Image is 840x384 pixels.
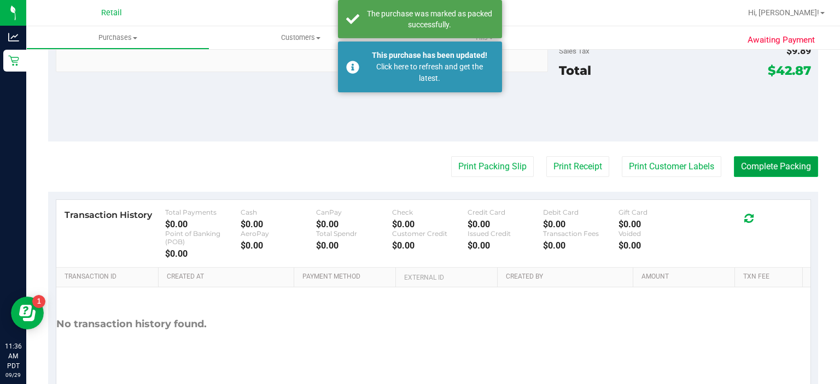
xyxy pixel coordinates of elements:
a: Created At [167,273,289,281]
iframe: Resource center unread badge [32,295,45,308]
p: 11:36 AM PDT [5,341,21,371]
a: Amount [641,273,730,281]
div: $0.00 [543,240,619,251]
div: $0.00 [619,219,694,229]
div: Gift Card [619,208,694,216]
div: Total Spendr [316,229,392,238]
inline-svg: Retail [8,55,19,66]
div: AeroPay [241,229,316,238]
div: $0.00 [241,240,316,251]
div: Transaction Fees [543,229,619,238]
div: $0.00 [468,240,543,251]
span: Sales Tax [559,46,590,55]
div: $0.00 [316,240,392,251]
span: Purchases [27,33,209,43]
div: The purchase was marked as packed successfully. [365,8,494,30]
div: $0.00 [392,219,468,229]
div: Voided [619,229,694,238]
div: CanPay [316,208,392,216]
span: Total [559,63,591,78]
div: $0.00 [543,219,619,229]
span: $9.89 [786,45,811,56]
a: Customers [209,26,393,49]
a: Payment Method [302,273,391,281]
button: Print Packing Slip [451,156,534,177]
a: Transaction ID [65,273,154,281]
th: External ID [395,268,497,287]
span: Retail [101,8,122,17]
button: Print Customer Labels [622,156,721,177]
div: Cash [241,208,316,216]
a: Created By [506,273,628,281]
div: $0.00 [241,219,316,229]
div: Debit Card [543,208,619,216]
div: Customer Credit [392,229,468,238]
div: This purchase has been updated! [365,50,494,61]
span: $42.87 [768,63,811,78]
div: $0.00 [165,219,241,229]
a: Txn Fee [743,273,798,281]
div: Check [392,208,468,216]
div: $0.00 [619,240,694,251]
button: Print Receipt [546,156,609,177]
div: No transaction history found. [56,287,207,361]
div: $0.00 [316,219,392,229]
button: Complete Packing [734,156,818,177]
div: Credit Card [468,208,543,216]
div: $0.00 [392,240,468,251]
div: $0.00 [165,249,241,259]
div: Point of Banking (POB) [165,229,241,246]
iframe: Resource center [11,297,44,329]
div: Total Payments [165,208,241,216]
span: Customers [209,33,393,43]
p: 09/29 [5,371,21,379]
div: $0.00 [468,219,543,229]
div: Issued Credit [468,229,543,238]
a: Purchases [26,26,209,49]
span: Hi, [PERSON_NAME]! [748,8,819,17]
div: Click here to refresh and get the latest. [365,61,494,84]
inline-svg: Analytics [8,32,19,43]
span: Awaiting Payment [748,34,815,46]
